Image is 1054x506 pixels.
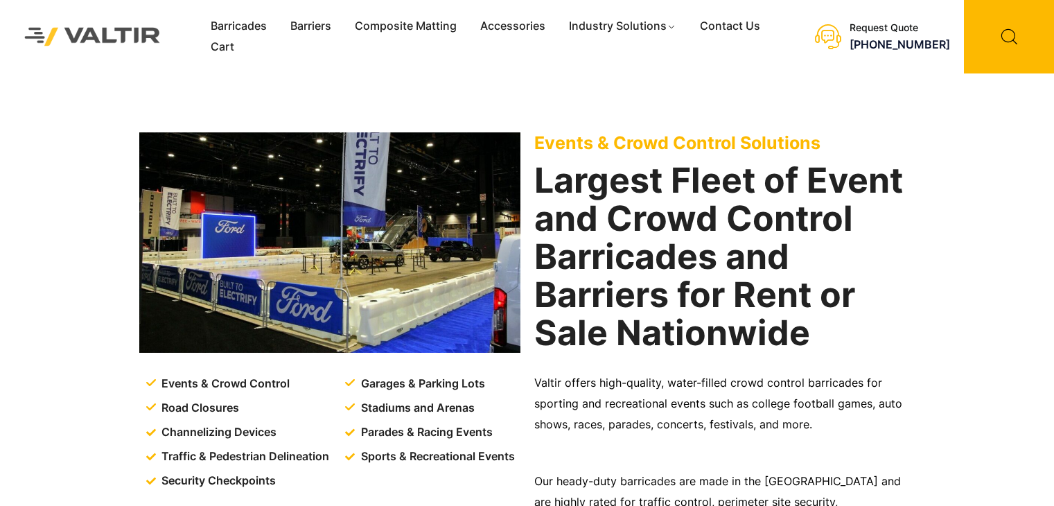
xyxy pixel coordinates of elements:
[158,471,276,491] span: Security Checkpoints
[10,13,175,60] img: Valtir Rentals
[358,374,485,394] span: Garages & Parking Lots
[158,398,239,419] span: Road Closures
[557,16,688,37] a: Industry Solutions
[850,37,950,51] a: [PHONE_NUMBER]
[199,37,246,58] a: Cart
[468,16,557,37] a: Accessories
[534,162,915,352] h2: Largest Fleet of Event and Crowd Control Barricades and Barriers for Rent or Sale Nationwide
[158,446,329,467] span: Traffic & Pedestrian Delineation
[358,422,493,443] span: Parades & Racing Events
[534,373,915,435] p: Valtir offers high-quality, water-filled crowd control barricades for sporting and recreational e...
[199,16,279,37] a: Barricades
[688,16,772,37] a: Contact Us
[534,132,915,153] p: Events & Crowd Control Solutions
[358,446,515,467] span: Sports & Recreational Events
[158,374,290,394] span: Events & Crowd Control
[358,398,475,419] span: Stadiums and Arenas
[279,16,343,37] a: Barriers
[850,22,950,34] div: Request Quote
[343,16,468,37] a: Composite Matting
[158,422,276,443] span: Channelizing Devices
